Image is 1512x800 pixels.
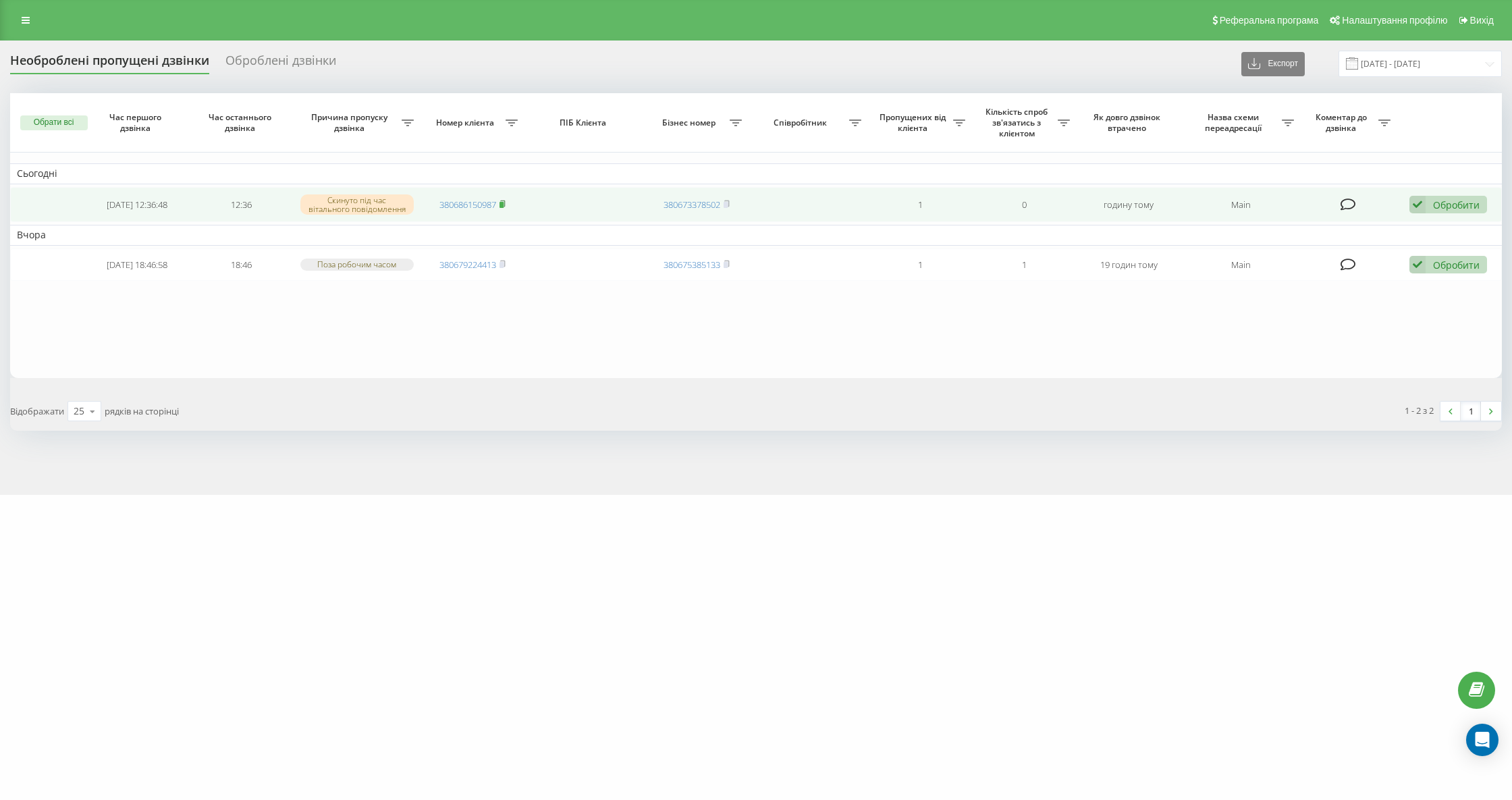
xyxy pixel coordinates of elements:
[972,187,1077,223] td: 0
[1181,187,1301,223] td: Main
[427,117,506,128] span: Номер клієнта
[85,248,190,282] td: [DATE] 18:46:58
[1077,248,1181,282] td: 19 годин тому
[1461,402,1481,421] a: 1
[300,259,413,270] div: Поза робочим часом
[537,117,632,128] span: ПІБ Клієнта
[1466,724,1498,756] div: Open Intercom Messenger
[300,194,413,215] div: Скинуто під час вітального повідомлення
[1077,187,1181,223] td: годину тому
[972,248,1077,282] td: 1
[664,198,720,211] a: 380673378502
[74,404,84,418] div: 25
[225,53,336,74] div: Оброблені дзвінки
[1220,15,1319,26] span: Реферальна програма
[439,198,496,211] a: 380686150987
[1433,198,1480,211] div: Обробити
[10,163,1502,184] td: Сьогодні
[979,107,1058,138] span: Кількість спроб зв'язатись з клієнтом
[868,248,973,282] td: 1
[1470,15,1494,26] span: Вихід
[664,259,720,271] a: 380675385133
[875,112,954,133] span: Пропущених від клієнта
[755,117,849,128] span: Співробітник
[189,248,294,282] td: 18:46
[1405,404,1434,417] div: 1 - 2 з 2
[1241,52,1305,76] button: Експорт
[96,112,178,133] span: Час першого дзвінка
[439,259,496,271] a: 380679224413
[1342,15,1447,26] span: Налаштування профілю
[85,187,190,223] td: [DATE] 12:36:48
[1188,112,1282,133] span: Назва схеми переадресації
[20,115,88,130] button: Обрати всі
[1433,259,1480,271] div: Обробити
[105,405,179,417] span: рядків на сторінці
[1088,112,1170,133] span: Як довго дзвінок втрачено
[1307,112,1379,133] span: Коментар до дзвінка
[10,53,209,74] div: Необроблені пропущені дзвінки
[651,117,730,128] span: Бізнес номер
[10,405,64,417] span: Відображати
[300,112,402,133] span: Причина пропуску дзвінка
[868,187,973,223] td: 1
[200,112,282,133] span: Час останнього дзвінка
[189,187,294,223] td: 12:36
[10,225,1502,245] td: Вчора
[1181,248,1301,282] td: Main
